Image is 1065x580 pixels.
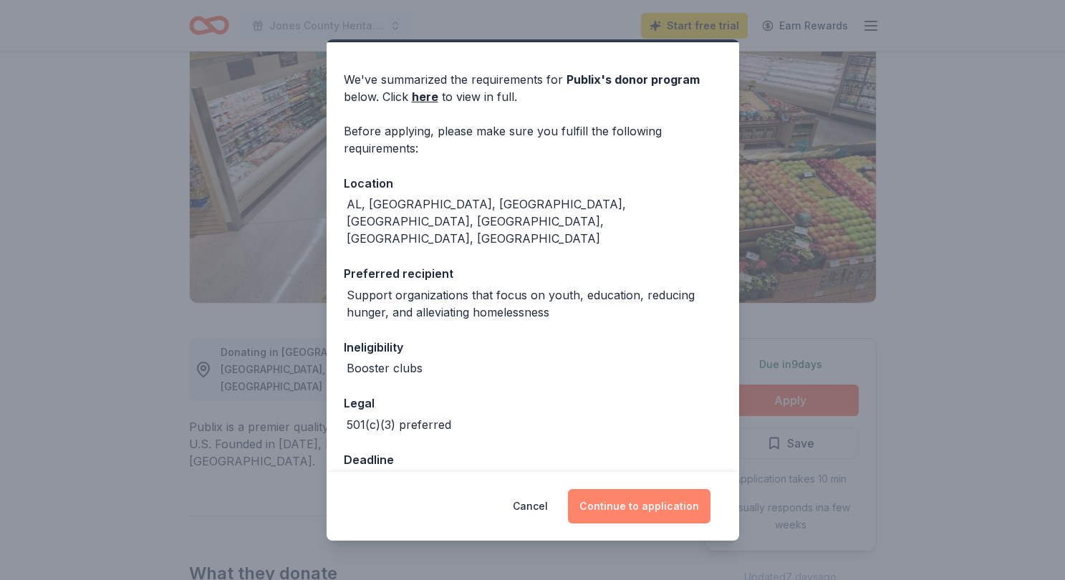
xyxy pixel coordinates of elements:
[347,286,722,321] div: Support organizations that focus on youth, education, reducing hunger, and alleviating homelessness
[347,416,451,433] div: 501(c)(3) preferred
[568,489,710,523] button: Continue to application
[344,264,722,283] div: Preferred recipient
[344,174,722,193] div: Location
[344,450,722,469] div: Deadline
[347,359,423,377] div: Booster clubs
[513,489,548,523] button: Cancel
[344,394,722,412] div: Legal
[344,71,722,105] div: We've summarized the requirements for below. Click to view in full.
[347,195,722,247] div: AL, [GEOGRAPHIC_DATA], [GEOGRAPHIC_DATA], [GEOGRAPHIC_DATA], [GEOGRAPHIC_DATA], [GEOGRAPHIC_DATA]...
[344,122,722,157] div: Before applying, please make sure you fulfill the following requirements:
[567,72,700,87] span: Publix 's donor program
[412,88,438,105] a: here
[344,338,722,357] div: Ineligibility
